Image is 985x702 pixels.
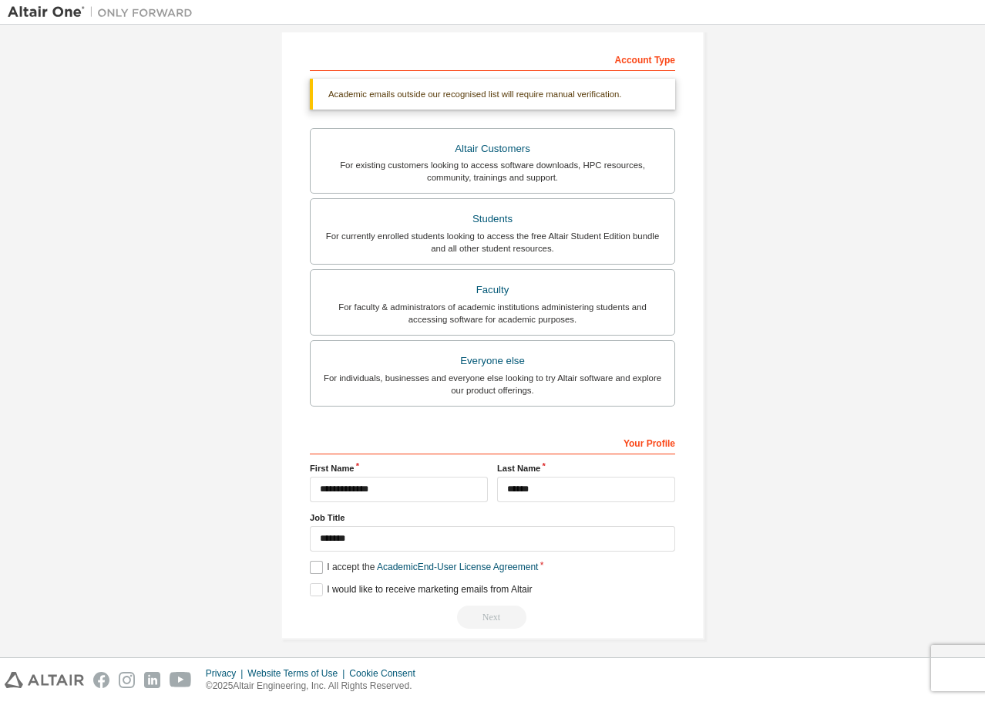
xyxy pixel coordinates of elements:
img: Altair One [8,5,200,20]
img: altair_logo.svg [5,672,84,688]
div: Students [320,208,665,230]
div: Privacy [206,667,247,680]
div: Website Terms of Use [247,667,349,680]
div: Account Type [310,46,675,71]
img: linkedin.svg [144,672,160,688]
label: Job Title [310,511,675,524]
img: youtube.svg [170,672,192,688]
a: Academic End-User License Agreement [377,562,538,572]
div: For faculty & administrators of academic institutions administering students and accessing softwa... [320,301,665,326]
div: For individuals, businesses and everyone else looking to try Altair software and explore our prod... [320,372,665,397]
div: Academic emails outside our recognised list will require manual verification. [310,79,675,110]
div: Read and acccept EULA to continue [310,606,675,629]
label: Last Name [497,462,675,474]
div: Altair Customers [320,138,665,160]
img: instagram.svg [119,672,135,688]
div: For currently enrolled students looking to access the free Altair Student Edition bundle and all ... [320,230,665,255]
p: © 2025 Altair Engineering, Inc. All Rights Reserved. [206,680,425,693]
label: I would like to receive marketing emails from Altair [310,583,532,596]
div: Faculty [320,279,665,301]
div: Cookie Consent [349,667,424,680]
label: First Name [310,462,488,474]
div: For existing customers looking to access software downloads, HPC resources, community, trainings ... [320,159,665,184]
label: I accept the [310,561,538,574]
div: Your Profile [310,430,675,454]
div: Everyone else [320,350,665,372]
img: facebook.svg [93,672,109,688]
